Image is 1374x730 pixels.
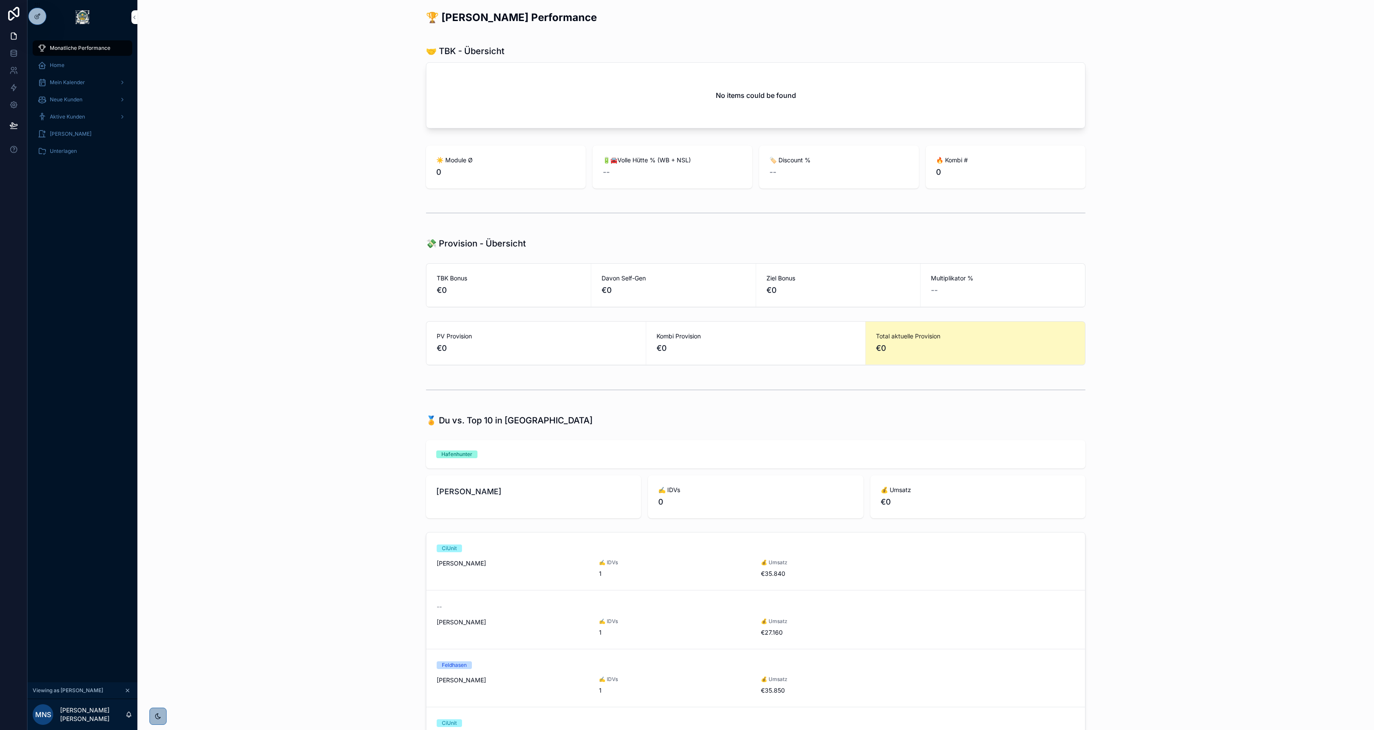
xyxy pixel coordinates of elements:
span: -- [769,166,776,178]
div: CiUnit [442,719,457,727]
span: Monatliche Performance [50,45,110,52]
a: Unterlagen [33,143,132,159]
span: €35.840 [761,569,913,578]
p: [PERSON_NAME] [PERSON_NAME] [60,706,125,723]
span: Kombi Provision [657,332,855,341]
span: 💰 Umsatz [761,676,913,683]
div: CiUnit [442,544,457,552]
span: ✍️ IDVs [599,676,751,683]
span: ✍️ IDVs [658,486,853,494]
span: ✍️ IDVs [599,559,751,566]
span: [PERSON_NAME] [50,131,91,137]
span: -- [603,166,610,178]
span: €0 [437,342,635,354]
h1: 💸 Provision - Übersicht [426,237,526,249]
span: 💰 Umsatz [761,559,913,566]
span: Aktive Kunden [50,113,85,120]
span: -- [437,602,442,611]
a: [PERSON_NAME] [33,126,132,142]
a: Mein Kalender [33,75,132,90]
span: Multiplikator % [931,274,1075,283]
a: Neue Kunden [33,92,132,107]
a: Monatliche Performance [33,40,132,56]
span: 🔥 Kombi # [936,156,1075,164]
span: 1 [599,686,751,695]
span: €0 [876,342,1075,354]
span: Viewing as [PERSON_NAME] [33,687,103,694]
a: Home [33,58,132,73]
span: 1 [599,628,751,637]
div: Hafenhunter [441,450,472,458]
span: [PERSON_NAME] [437,559,589,568]
span: ✍️ IDVs [599,618,751,625]
span: Mein Kalender [50,79,85,86]
span: 0 [436,166,575,178]
span: Neue Kunden [50,96,82,103]
span: PV Provision [437,332,635,341]
h2: 🏆 [PERSON_NAME] Performance [426,10,597,24]
h1: 🏅 Du vs. Top 10 in [GEOGRAPHIC_DATA] [426,414,593,426]
span: Davon Self-Gen [602,274,745,283]
a: Aktive Kunden [33,109,132,125]
span: €35.850 [761,686,913,695]
h1: 🤝 TBK - Übersicht [426,45,505,57]
span: MNS [35,709,51,720]
span: 💰 Umsatz [881,486,1075,494]
span: Total aktuelle Provision [876,332,1075,341]
div: scrollable content [27,34,137,170]
span: ☀️ Module Ø [436,156,575,164]
img: App logo [76,10,89,24]
span: 💰 Umsatz [761,618,913,625]
span: Ziel Bonus [766,274,910,283]
span: €0 [602,284,745,296]
span: €0 [766,284,910,296]
span: Unterlagen [50,148,77,155]
span: 0 [658,496,853,508]
span: 🏷️ Discount % [769,156,909,164]
div: Feldhasen [442,661,467,669]
span: €27.160 [761,628,913,637]
span: [PERSON_NAME] [437,618,589,627]
span: 1 [599,569,751,578]
span: [PERSON_NAME] [436,486,631,498]
span: €0 [437,284,581,296]
h2: No items could be found [716,90,796,100]
span: 0 [936,166,1075,178]
span: €0 [881,496,1075,508]
span: [PERSON_NAME] [437,676,589,684]
span: Home [50,62,64,69]
span: €0 [657,342,855,354]
span: 🔋🚘Volle Hütte % (WB + NSL) [603,156,742,164]
span: TBK Bonus [437,274,581,283]
span: -- [931,284,938,296]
